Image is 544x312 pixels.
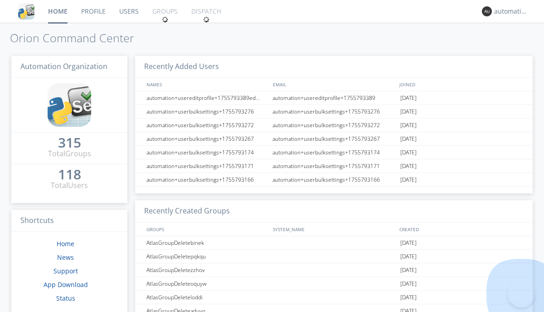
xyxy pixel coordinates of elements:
[270,146,398,159] div: automation+userbulksettings+1755793174
[135,236,533,250] a: AtlasGroupDeletebinek[DATE]
[58,170,81,179] div: 118
[135,132,533,146] a: automation+userbulksettings+1755793267automation+userbulksettings+1755793267[DATE]
[144,173,270,186] div: automation+userbulksettings+1755793166
[144,78,268,91] div: NAMES
[44,280,88,289] a: App Download
[203,16,209,23] img: spin.svg
[144,105,270,118] div: automation+userbulksettings+1755793276
[144,132,270,145] div: automation+userbulksettings+1755793267
[48,83,91,127] img: cddb5a64eb264b2086981ab96f4c1ba7
[397,223,524,236] div: CREATED
[135,200,533,223] h3: Recently Created Groups
[58,170,81,180] a: 118
[144,250,270,263] div: AtlasGroupDeletepqkqu
[144,91,270,104] div: automation+usereditprofile+1755793389editedautomation+usereditprofile+1755793389
[400,132,417,146] span: [DATE]
[144,263,270,277] div: AtlasGroupDeletezzhov
[400,236,417,250] span: [DATE]
[397,78,524,91] div: JOINED
[144,277,270,290] div: AtlasGroupDeleteoquyw
[51,180,88,191] div: Total Users
[400,159,417,173] span: [DATE]
[400,277,417,291] span: [DATE]
[144,291,270,304] div: AtlasGroupDeleteloddi
[57,253,74,262] a: News
[135,91,533,105] a: automation+usereditprofile+1755793389editedautomation+usereditprofile+1755793389automation+usered...
[135,250,533,263] a: AtlasGroupDeletepqkqu[DATE]
[135,263,533,277] a: AtlasGroupDeletezzhov[DATE]
[58,138,81,147] div: 315
[135,291,533,304] a: AtlasGroupDeleteloddi[DATE]
[18,3,34,20] img: cddb5a64eb264b2086981ab96f4c1ba7
[400,105,417,119] span: [DATE]
[400,91,417,105] span: [DATE]
[135,56,533,78] h3: Recently Added Users
[400,119,417,132] span: [DATE]
[48,149,91,159] div: Total Groups
[53,267,78,275] a: Support
[57,239,74,248] a: Home
[400,146,417,159] span: [DATE]
[135,277,533,291] a: AtlasGroupDeleteoquyw[DATE]
[270,105,398,118] div: automation+userbulksettings+1755793276
[271,78,397,91] div: EMAIL
[270,159,398,173] div: automation+userbulksettings+1755793171
[135,159,533,173] a: automation+userbulksettings+1755793171automation+userbulksettings+1755793171[DATE]
[270,119,398,132] div: automation+userbulksettings+1755793272
[135,119,533,132] a: automation+userbulksettings+1755793272automation+userbulksettings+1755793272[DATE]
[271,223,397,236] div: SYSTEM_NAME
[400,173,417,187] span: [DATE]
[144,223,268,236] div: GROUPS
[162,16,168,23] img: spin.svg
[58,138,81,149] a: 315
[144,146,270,159] div: automation+userbulksettings+1755793174
[144,159,270,173] div: automation+userbulksettings+1755793171
[135,173,533,187] a: automation+userbulksettings+1755793166automation+userbulksettings+1755793166[DATE]
[56,294,75,302] a: Status
[508,280,535,307] iframe: Toggle Customer Support
[144,236,270,249] div: AtlasGroupDeletebinek
[400,291,417,304] span: [DATE]
[400,250,417,263] span: [DATE]
[135,146,533,159] a: automation+userbulksettings+1755793174automation+userbulksettings+1755793174[DATE]
[482,6,492,16] img: 373638.png
[270,91,398,104] div: automation+usereditprofile+1755793389
[20,61,107,71] span: Automation Organization
[400,263,417,277] span: [DATE]
[270,132,398,145] div: automation+userbulksettings+1755793267
[135,105,533,119] a: automation+userbulksettings+1755793276automation+userbulksettings+1755793276[DATE]
[494,7,528,16] div: automation+atlas0003
[11,210,127,232] h3: Shortcuts
[270,173,398,186] div: automation+userbulksettings+1755793166
[144,119,270,132] div: automation+userbulksettings+1755793272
